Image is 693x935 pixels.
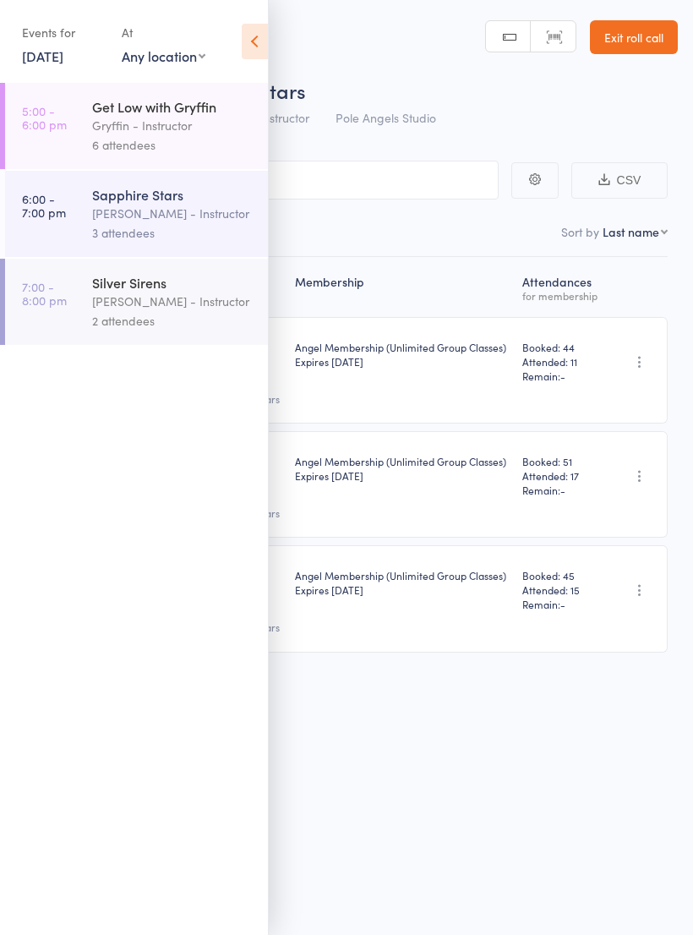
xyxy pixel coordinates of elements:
div: 3 attendees [92,223,254,243]
span: Attended: 15 [522,582,598,597]
div: Membership [288,265,516,309]
span: Booked: 44 [522,340,598,354]
div: 6 attendees [92,135,254,155]
div: Atten­dances [516,265,605,309]
div: Expires [DATE] [295,354,509,369]
span: Remain: [522,369,598,383]
time: 6:00 - 7:00 pm [22,192,66,219]
a: 5:00 -6:00 pmGet Low with GryffinGryffin - Instructor6 attendees [5,83,268,169]
div: [PERSON_NAME] - Instructor [92,292,254,311]
div: Gryffin - Instructor [92,116,254,135]
div: Silver Sirens [92,273,254,292]
div: Any location [122,46,205,65]
div: Angel Membership (Unlimited Group Classes) [295,568,509,597]
a: Exit roll call [590,20,678,54]
div: Get Low with Gryffin [92,97,254,116]
span: Pole Angels Studio [336,109,436,126]
div: for membership [522,290,598,301]
a: 7:00 -8:00 pmSilver Sirens[PERSON_NAME] - Instructor2 attendees [5,259,268,345]
div: At [122,19,205,46]
span: - [560,369,565,383]
div: Events for [22,19,105,46]
div: Expires [DATE] [295,468,509,483]
time: 7:00 - 8:00 pm [22,280,67,307]
label: Sort by [561,223,599,240]
span: - [560,483,565,497]
div: Sapphire Stars [92,185,254,204]
a: [DATE] [22,46,63,65]
div: Angel Membership (Unlimited Group Classes) [295,454,509,483]
a: 6:00 -7:00 pmSapphire Stars[PERSON_NAME] - Instructor3 attendees [5,171,268,257]
div: 2 attendees [92,311,254,331]
span: Booked: 51 [522,454,598,468]
div: Last name [603,223,659,240]
div: Angel Membership (Unlimited Group Classes) [295,340,509,369]
span: Attended: 11 [522,354,598,369]
time: 5:00 - 6:00 pm [22,104,67,131]
div: Expires [DATE] [295,582,509,597]
span: Booked: 45 [522,568,598,582]
div: [PERSON_NAME] - Instructor [92,204,254,223]
button: CSV [571,162,668,199]
span: Attended: 17 [522,468,598,483]
span: - [560,597,565,611]
span: Remain: [522,483,598,497]
span: Remain: [522,597,598,611]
